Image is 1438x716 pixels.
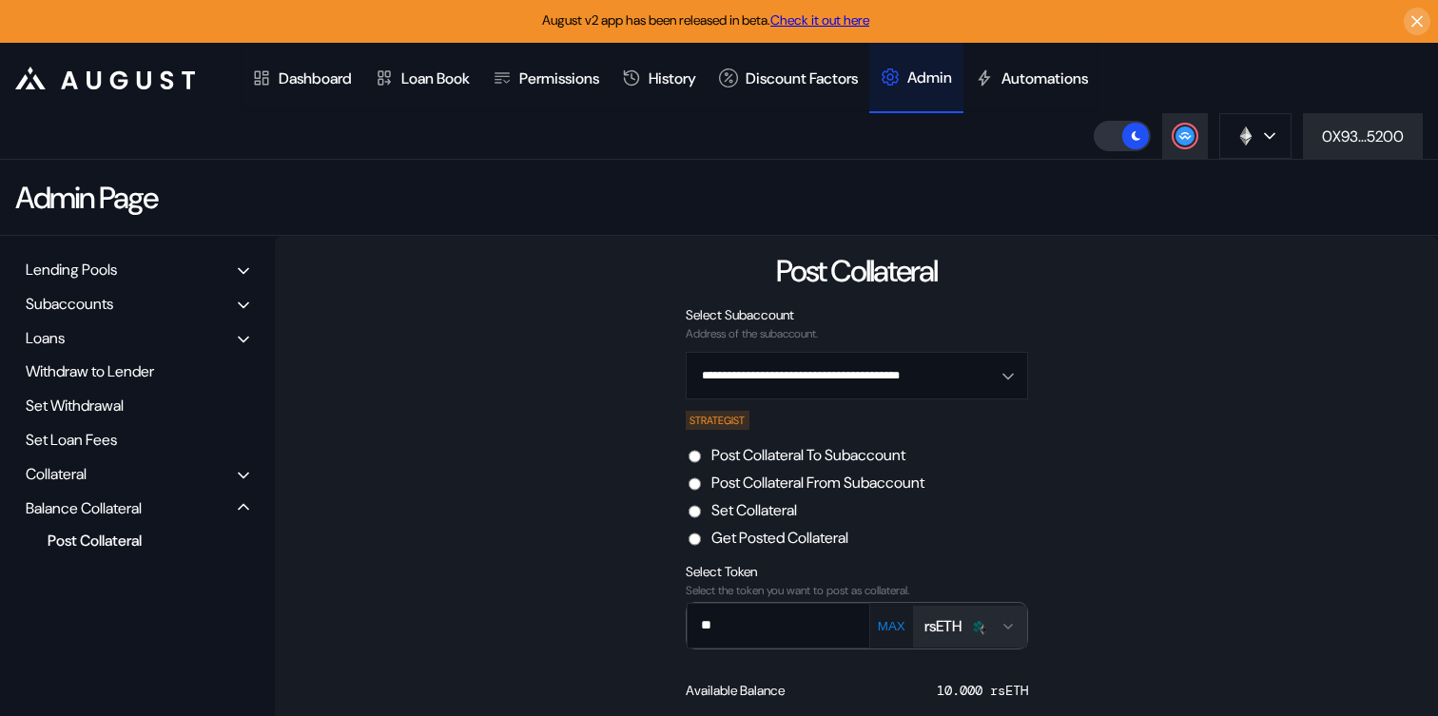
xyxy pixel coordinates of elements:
[746,68,858,88] div: Discount Factors
[1219,113,1292,159] button: chain logo
[649,68,696,88] div: History
[1001,68,1088,88] div: Automations
[776,251,937,291] div: Post Collateral
[19,357,256,386] div: Withdraw to Lender
[1235,126,1256,146] img: chain logo
[924,616,962,636] div: rsETH
[711,445,905,465] label: Post Collateral To Subaccount
[969,618,986,635] img: Icon___Dark.png
[711,500,797,520] label: Set Collateral
[19,425,256,455] div: Set Loan Fees
[686,682,785,699] div: Available Balance
[26,328,65,348] div: Loans
[26,260,117,280] div: Lending Pools
[686,352,1028,399] button: Open menu
[19,391,256,420] div: Set Withdrawal
[26,464,87,484] div: Collateral
[872,618,911,634] button: MAX
[686,563,1028,580] div: Select Token
[711,473,924,493] label: Post Collateral From Subaccount
[711,528,848,548] label: Get Posted Collateral
[913,606,1027,648] button: Open menu for selecting token for payment
[978,624,989,635] img: svg+xml,%3c
[279,68,352,88] div: Dashboard
[241,43,363,113] a: Dashboard
[15,178,157,218] div: Admin Page
[708,43,869,113] a: Discount Factors
[937,682,1028,699] div: 10.000 rsETH
[686,306,1028,323] div: Select Subaccount
[38,528,223,553] div: Post Collateral
[963,43,1099,113] a: Automations
[686,584,1028,597] div: Select the token you want to post as collateral.
[481,43,611,113] a: Permissions
[401,68,470,88] div: Loan Book
[770,11,869,29] a: Check it out here
[869,43,963,113] a: Admin
[686,327,1028,340] div: Address of the subaccount.
[26,294,113,314] div: Subaccounts
[519,68,599,88] div: Permissions
[1303,113,1423,159] button: 0X93...5200
[26,498,142,518] div: Balance Collateral
[611,43,708,113] a: History
[363,43,481,113] a: Loan Book
[907,68,952,87] div: Admin
[542,11,869,29] span: August v2 app has been released in beta.
[686,411,750,430] div: STRATEGIST
[1322,126,1404,146] div: 0X93...5200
